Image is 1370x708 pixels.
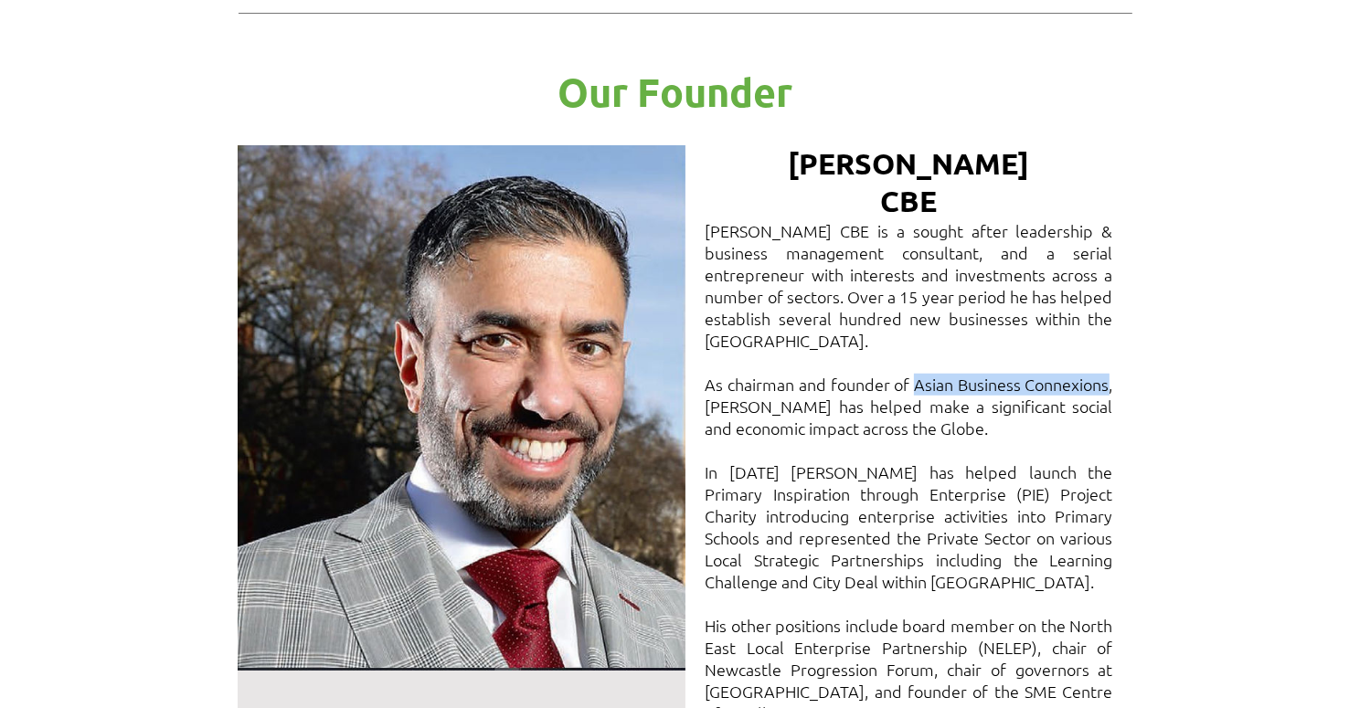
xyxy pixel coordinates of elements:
[788,145,1029,219] span: [PERSON_NAME] CBE
[558,67,793,117] span: Our Founder
[706,374,1113,439] span: As chairman and founder of Asian Business Connexions, [PERSON_NAME] has helped make a significant...
[706,461,1113,592] span: In [DATE] [PERSON_NAME] has helped launch the Primary Inspiration through Enterprise (PIE) Projec...
[706,220,1113,351] span: [PERSON_NAME] CBE is a sought after leadership & business management consultant, and a serial ent...
[238,145,685,671] img: Ammar-1.jpg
